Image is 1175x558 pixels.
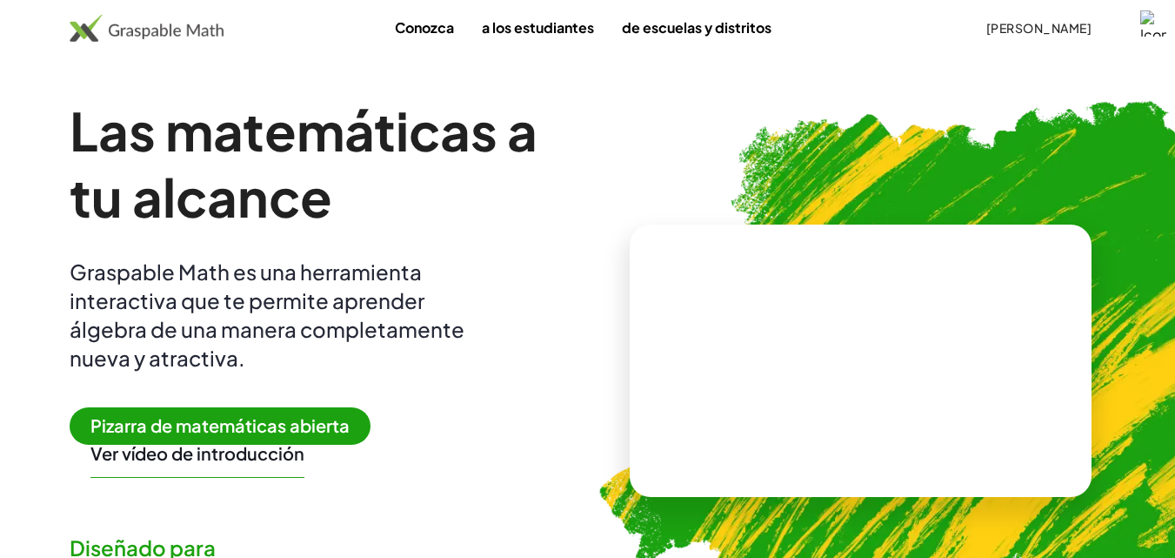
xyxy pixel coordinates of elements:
[70,97,537,229] font: Las matemáticas a tu alcance
[608,11,785,44] a: de escuelas y distritos
[381,11,468,44] a: Conozca
[482,18,594,37] font: a los estudiantes
[622,18,771,37] font: de escuelas y distritos
[986,20,1092,36] font: [PERSON_NAME]
[730,295,991,426] video: ¿Qué es esto? Es notación matemática dinámica. Esta notación desempeña un papel fundamental en có...
[468,11,608,44] a: a los estudiantes
[971,12,1105,44] button: [PERSON_NAME]
[395,18,454,37] font: Conozca
[90,442,304,465] button: Ver vídeo de introducción
[70,418,384,436] a: Pizarra de matemáticas abierta
[90,414,350,436] font: Pizarra de matemáticas abierta
[70,259,464,371] font: Graspable Math es una herramienta interactiva que te permite aprender álgebra de una manera compl...
[90,442,304,464] font: Ver vídeo de introducción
